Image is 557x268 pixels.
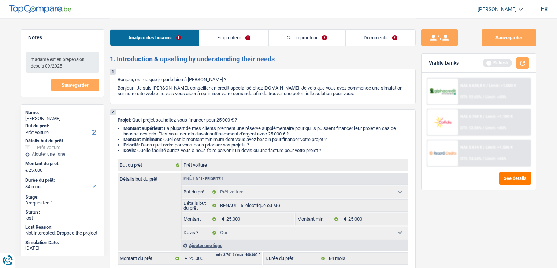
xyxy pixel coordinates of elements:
a: Emprunteur [199,30,268,46]
li: : Dans quel ordre pouvons-nous prioriser vos projets ? [123,142,408,148]
li: : Quel est le montant minimum dont vous avez besoin pour financer votre projet ? [123,137,408,142]
button: Sauvegarder [482,29,536,46]
span: DTI: 12.56% [460,126,482,130]
div: fr [541,6,548,12]
span: Limit: >1.000 € [489,83,516,88]
span: DTI: 12.65% [460,95,482,99]
div: Prêt n°1 [182,176,226,181]
span: Devis [123,148,135,153]
label: Montant du prêt [118,253,181,264]
button: Sauvegarder [51,79,99,91]
img: TopCompare Logo [9,5,71,14]
span: / [483,156,484,161]
span: € [218,213,226,225]
button: See details [499,172,531,185]
label: Durée du prêt: [25,177,98,183]
div: Lost Reason: [25,224,100,230]
div: lost [25,215,100,221]
strong: Priorité [123,142,139,148]
div: Stage: [25,194,100,200]
div: Simulation Date: [25,240,100,246]
strong: Montant supérieur [123,126,162,131]
span: Projet [118,117,130,123]
span: Limit: >1.100 € [486,114,513,119]
p: Bonjour, est-ce que je parle bien à [PERSON_NAME] ? [118,77,408,82]
label: Montant du prêt: [25,161,98,167]
span: / [483,145,484,150]
div: [PERSON_NAME] [25,116,100,122]
span: Limit: <65% [485,156,506,161]
span: € [340,213,348,225]
span: € [25,167,28,173]
img: Record Credits [429,146,456,160]
p: Bonjour ! Je suis [PERSON_NAME], conseiller en crédit spécialisé chez [DOMAIN_NAME]. Je vois que ... [118,85,408,96]
span: NAI: 5 614 € [460,145,482,150]
span: - Priorité 1 [203,177,224,181]
div: [DATE] [25,245,100,251]
span: € [181,253,189,264]
div: Détails but du prêt [25,138,100,144]
label: Montant min. [296,213,340,225]
a: Co-emprunteur [269,30,345,46]
li: : Quelle facilité auriez-vous à nous faire parvenir un devis ou une facture pour votre projet ? [123,148,408,153]
label: But du prêt [182,186,219,198]
a: Analyse des besoins [110,30,199,46]
div: min: 3.701 € / max: 400.000 € [216,253,260,257]
span: NAI: 6 768 € [460,114,482,119]
p: : Quel projet souhaitez-vous financer pour 25 000 € ? [118,117,408,123]
span: Limit: <60% [485,126,506,130]
div: Ajouter une ligne [181,240,408,251]
label: But du prêt: [25,123,98,129]
span: / [483,114,484,119]
div: 1 [110,69,116,75]
div: Name: [25,110,100,116]
a: [PERSON_NAME] [472,3,523,15]
span: / [483,95,484,99]
span: / [483,126,484,130]
label: Détails but du prêt [182,200,219,211]
label: Détails but du prêt [118,173,181,181]
span: DTI: 14.54% [460,156,482,161]
div: Viable banks [429,60,459,66]
li: : La plupart de mes clients prennent une réserve supplémentaire pour qu'ils puissent financer leu... [123,126,408,137]
label: Durée du prêt: [264,253,327,264]
label: Devis ? [182,227,219,239]
a: Documents [346,30,415,46]
strong: Montant minimum [123,137,161,142]
div: 2 [110,110,116,115]
span: [PERSON_NAME] [478,6,517,12]
span: Limit: >1.506 € [486,145,513,150]
h2: 1. Introduction & upselling by understanding their needs [110,55,416,63]
h5: Notes [28,35,97,41]
div: Refresh [483,59,512,67]
img: Cofidis [429,115,456,129]
div: Not interested: Dropped the project [25,230,100,236]
label: Montant [182,213,219,225]
span: / [486,83,488,88]
div: Status: [25,209,100,215]
div: Drequested 1 [25,200,100,206]
span: NAI: 6 638,8 € [460,83,485,88]
div: Ajouter une ligne [25,152,100,157]
span: Limit: <60% [485,95,506,99]
img: AlphaCredit [429,87,456,96]
span: Sauvegarder [62,83,89,87]
label: But du prêt [118,159,182,171]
